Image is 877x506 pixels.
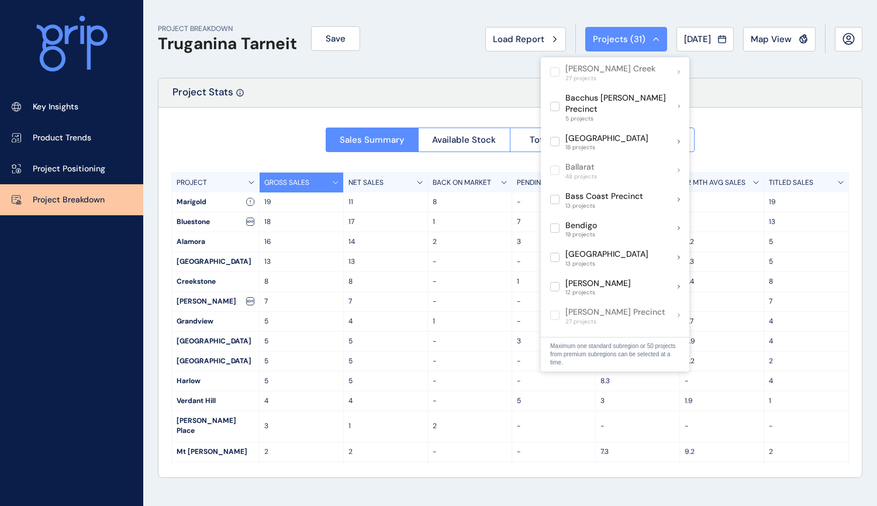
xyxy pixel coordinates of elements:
[348,336,423,346] p: 5
[172,391,259,411] div: Verdant Hill
[676,27,734,51] button: [DATE]
[565,63,655,75] p: [PERSON_NAME] Creek
[565,173,597,180] span: 48 projects
[769,336,844,346] p: 4
[264,316,339,326] p: 5
[433,257,507,267] p: -
[172,462,259,481] div: Parkview
[769,217,844,227] p: 13
[769,376,844,386] p: 4
[600,421,675,431] p: -
[172,85,233,107] p: Project Stats
[565,202,643,209] span: 13 projects
[433,178,491,188] p: BACK ON MARKET
[769,277,844,287] p: 8
[172,192,259,212] div: Marigold
[172,212,259,232] div: Bluestone
[517,356,591,366] p: -
[565,336,667,347] p: Craigieburn West Precinct
[348,376,423,386] p: 5
[769,421,844,431] p: -
[517,316,591,326] p: -
[264,297,339,307] p: 7
[33,194,105,206] p: Project Breakdown
[565,220,597,232] p: Bendigo
[685,356,759,366] p: 6.2
[565,161,597,173] p: Ballarat
[485,27,566,51] button: Load Report
[433,316,507,326] p: 1
[172,272,259,291] div: Creekstone
[685,277,759,287] p: 3.4
[493,33,544,45] span: Load Report
[33,163,105,175] p: Project Positioning
[348,217,423,227] p: 17
[685,316,759,326] p: 4.7
[743,27,816,51] button: Map View
[172,332,259,351] div: [GEOGRAPHIC_DATA]
[769,297,844,307] p: 7
[517,447,591,457] p: -
[769,316,844,326] p: 4
[418,128,510,152] button: Available Stock
[600,376,675,386] p: 8.3
[565,289,631,296] span: 12 projects
[517,178,585,188] p: PENDING CONTRACTS
[264,277,339,287] p: 8
[685,237,759,247] p: 8.2
[433,197,507,207] p: 8
[751,33,792,45] span: Map View
[348,396,423,406] p: 4
[565,318,665,325] span: 27 projects
[264,336,339,346] p: 5
[158,24,297,34] p: PROJECT BREAKDOWN
[600,447,675,457] p: 7.3
[565,278,631,290] p: [PERSON_NAME]
[264,237,339,247] p: 16
[432,134,496,146] span: Available Stock
[264,396,339,406] p: 4
[565,75,655,82] span: 27 projects
[264,197,339,207] p: 19
[264,447,339,457] p: 2
[517,396,591,406] p: 5
[433,376,507,386] p: -
[593,33,645,45] span: Projects ( 31 )
[517,197,591,207] p: -
[33,132,91,144] p: Product Trends
[433,217,507,227] p: 1
[340,134,405,146] span: Sales Summary
[685,297,759,307] p: -
[433,421,507,431] p: 2
[684,33,711,45] span: [DATE]
[685,421,759,431] p: -
[264,217,339,227] p: 18
[565,133,648,144] p: [GEOGRAPHIC_DATA]
[172,232,259,252] div: Alamora
[33,101,78,113] p: Key Insights
[264,356,339,366] p: 5
[348,447,423,457] p: 2
[348,197,423,207] p: 11
[565,115,678,122] span: 5 projects
[769,197,844,207] p: 19
[264,178,309,188] p: GROSS SALES
[517,277,591,287] p: 1
[530,134,582,146] span: Total Supply
[264,257,339,267] p: 13
[550,342,680,367] p: Maximum one standard subregion or 50 projects from premium subregions can be selected at a time.
[433,297,507,307] p: -
[685,197,759,207] p: -
[510,128,602,152] button: Total Supply
[769,178,813,188] p: TITLED SALES
[433,396,507,406] p: -
[585,27,667,51] button: Projects (31)
[172,442,259,462] div: Mt [PERSON_NAME]
[348,297,423,307] p: 7
[517,336,591,346] p: 3
[769,447,844,457] p: 2
[565,191,643,202] p: Bass Coast Precinct
[433,336,507,346] p: -
[565,307,665,318] p: [PERSON_NAME] Precinct
[685,336,759,346] p: 6.9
